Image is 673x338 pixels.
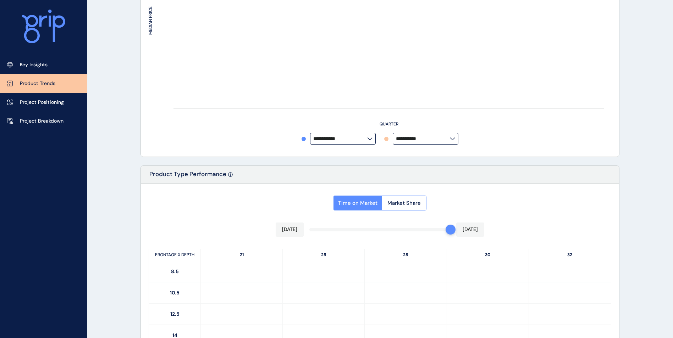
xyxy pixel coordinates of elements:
p: Product Type Performance [149,170,226,183]
text: QUARTER [380,121,398,127]
text: MEDIAN PRICE [148,6,153,35]
p: Project Breakdown [20,118,64,125]
p: Product Trends [20,80,55,87]
p: Key Insights [20,61,48,68]
p: Project Positioning [20,99,64,106]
